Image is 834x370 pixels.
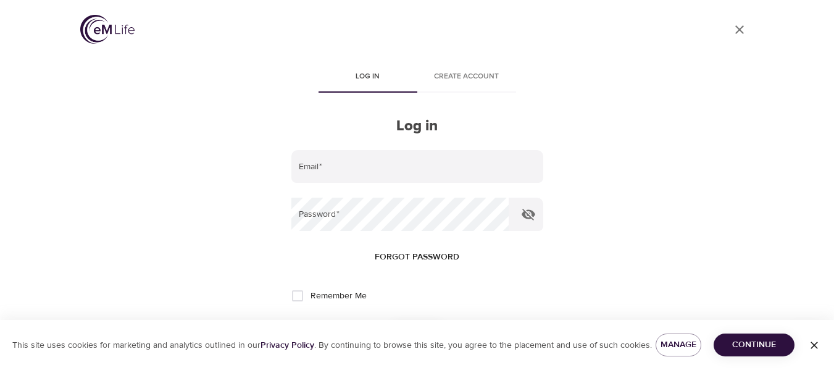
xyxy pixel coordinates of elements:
button: Forgot password [370,246,464,269]
span: Create account [425,70,509,83]
h2: Log in [291,117,543,135]
a: Privacy Policy [261,340,314,351]
span: Manage [665,337,691,353]
img: logo [80,15,135,44]
span: Continue [723,337,785,353]
button: Continue [714,334,794,356]
span: Remember Me [311,290,367,303]
span: Log in [326,70,410,83]
a: close [725,15,754,44]
div: disabled tabs example [291,63,543,93]
span: Forgot password [375,250,459,265]
button: Manage [656,334,701,356]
